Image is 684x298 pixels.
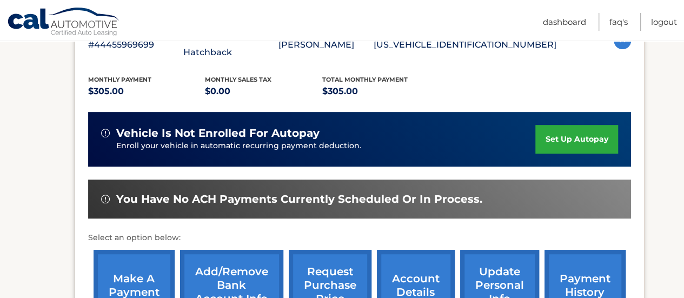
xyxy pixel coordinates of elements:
p: $0.00 [205,84,322,99]
span: You have no ACH payments currently scheduled or in process. [116,193,482,206]
img: alert-white.svg [101,195,110,203]
p: $305.00 [322,84,440,99]
p: $305.00 [88,84,205,99]
a: set up autopay [535,125,617,154]
p: 2025 Mazda Mazda3 Hatchback [183,30,278,60]
a: Logout [651,13,677,31]
span: Total Monthly Payment [322,76,408,83]
p: [US_VEHICLE_IDENTIFICATION_NUMBER] [374,37,556,52]
a: Dashboard [543,13,586,31]
p: Enroll your vehicle in automatic recurring payment deduction. [116,140,536,152]
p: #44455969699 [88,37,183,52]
a: Cal Automotive [7,7,121,38]
span: Monthly sales Tax [205,76,271,83]
img: alert-white.svg [101,129,110,137]
p: Select an option below: [88,231,631,244]
a: FAQ's [609,13,628,31]
span: Monthly Payment [88,76,151,83]
p: [PERSON_NAME] [278,37,374,52]
span: vehicle is not enrolled for autopay [116,127,320,140]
